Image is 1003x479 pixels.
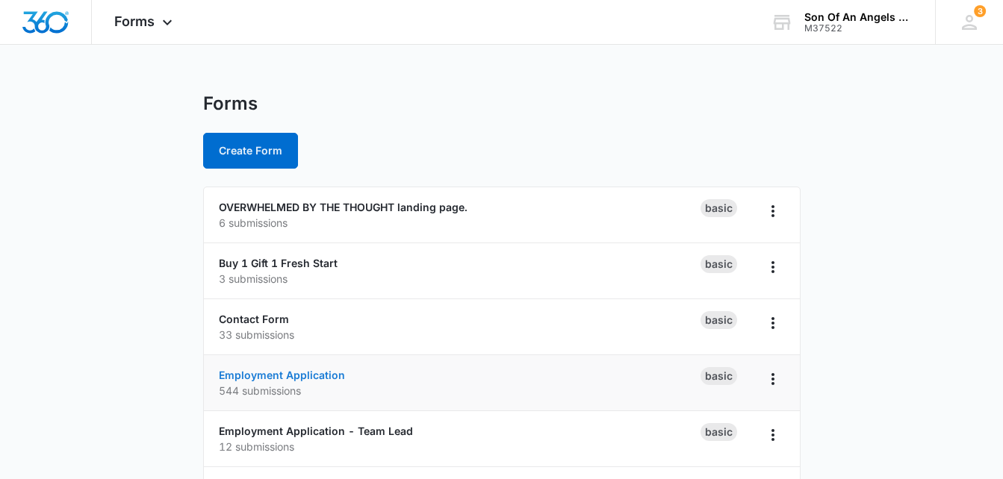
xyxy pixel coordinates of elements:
[203,133,298,169] button: Create Form
[974,5,986,17] div: notifications count
[701,255,737,273] div: Basic
[219,369,345,381] a: Employment Application
[219,383,701,398] p: 544 submissions
[219,313,289,325] a: Contact Form
[114,13,155,29] span: Forms
[701,423,737,441] div: Basic
[219,271,701,287] p: 3 submissions
[804,23,913,34] div: account id
[804,11,913,23] div: account name
[219,257,338,269] a: Buy 1 Gift 1 Fresh Start
[219,439,701,454] p: 12 submissions
[761,367,785,391] button: Overflow Menu
[761,311,785,335] button: Overflow Menu
[219,327,701,342] p: 33 submissions
[203,93,258,115] h1: Forms
[701,311,737,329] div: Basic
[219,215,701,231] p: 6 submissions
[701,367,737,385] div: Basic
[219,425,413,437] a: Employment Application - Team Lead
[761,255,785,279] button: Overflow Menu
[701,199,737,217] div: Basic
[761,199,785,223] button: Overflow Menu
[761,423,785,447] button: Overflow Menu
[974,5,986,17] span: 3
[219,201,468,213] a: OVERWHELMED BY THE THOUGHT landing page.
